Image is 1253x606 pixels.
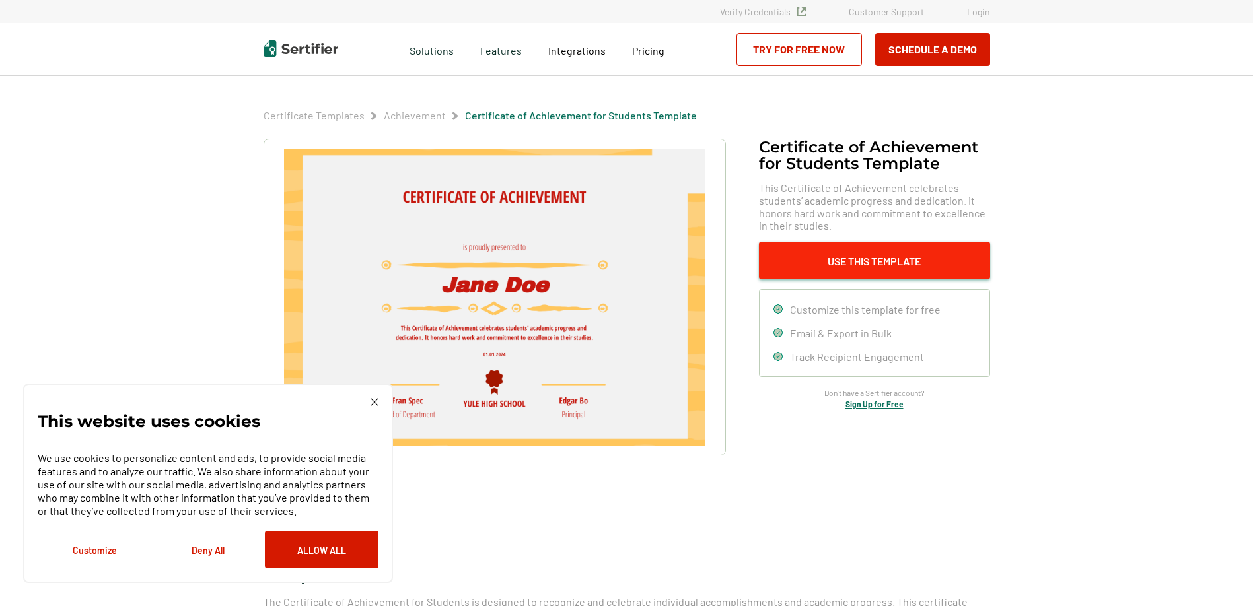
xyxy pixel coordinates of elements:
p: We use cookies to personalize content and ads, to provide social media features and to analyze ou... [38,452,378,518]
button: Allow All [265,531,378,568]
a: Try for Free Now [736,33,862,66]
iframe: Chat Widget [1187,543,1253,606]
span: Email & Export in Bulk [790,327,892,339]
a: Verify Credentials [720,6,806,17]
span: Integrations [548,44,606,57]
span: Don’t have a Sertifier account? [824,387,925,399]
button: Use This Template [759,242,990,279]
a: Sign Up for Free [845,399,904,409]
span: Customize this template for free [790,303,941,316]
a: Pricing [632,41,664,57]
h1: Certificate of Achievement for Students Template [759,139,990,172]
button: Schedule a Demo [875,33,990,66]
img: Sertifier | Digital Credentialing Platform [264,40,338,57]
span: This Certificate of Achievement celebrates students’ academic progress and dedication. It honors ... [759,182,990,232]
div: Breadcrumb [264,109,697,122]
img: Verified [797,7,806,16]
a: Integrations [548,41,606,57]
a: Login [967,6,990,17]
span: Pricing [632,44,664,57]
a: Certificate of Achievement for Students Template [465,109,697,121]
button: Customize [38,531,151,568]
span: Track Recipient Engagement [790,351,924,363]
span: Features [480,41,522,57]
a: Certificate Templates [264,109,365,121]
a: Customer Support [849,6,924,17]
a: Achievement [384,109,446,121]
img: Certificate of Achievement for Students Template [284,149,704,446]
img: Cookie Popup Close [371,398,378,406]
p: This website uses cookies [38,415,260,428]
span: Solutions [410,41,454,57]
button: Deny All [151,531,265,568]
